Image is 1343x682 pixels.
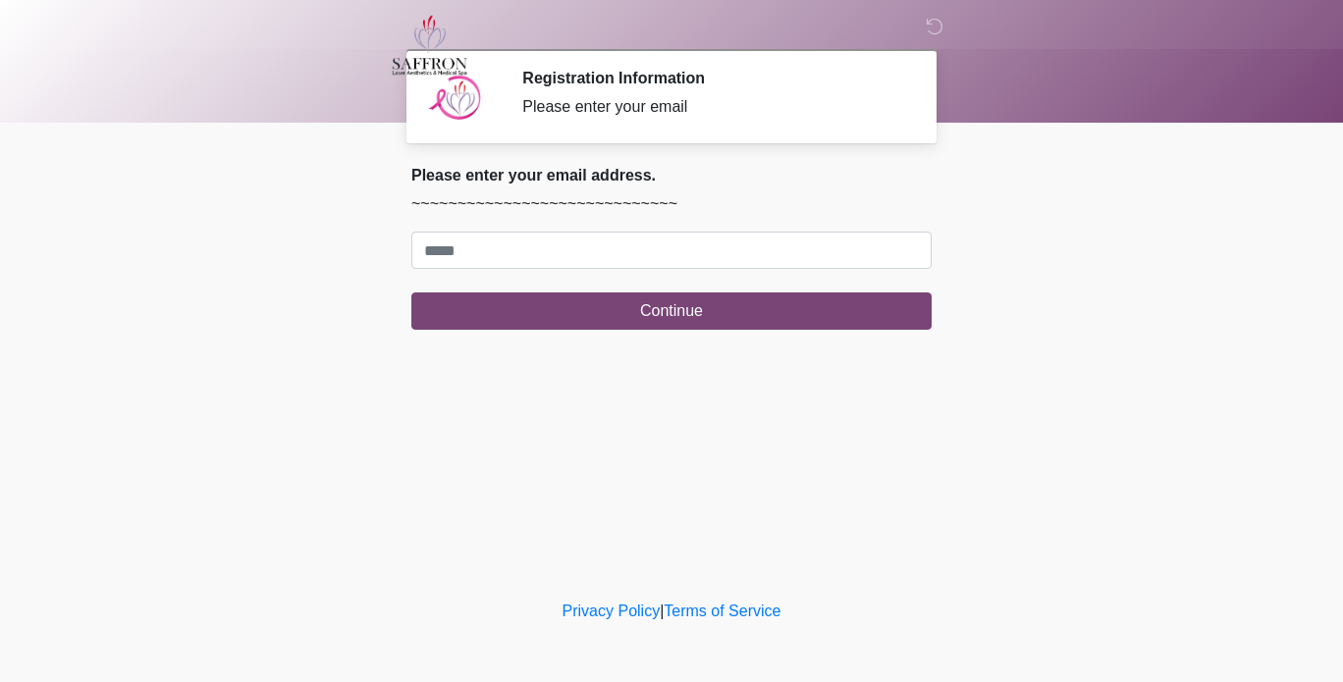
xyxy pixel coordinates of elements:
img: Saffron Laser Aesthetics and Medical Spa Logo [392,15,468,76]
a: Privacy Policy [563,603,661,619]
a: | [660,603,664,619]
div: Please enter your email [522,95,902,119]
p: ~~~~~~~~~~~~~~~~~~~~~~~~~~~~~ [411,192,932,216]
h2: Please enter your email address. [411,166,932,184]
img: Agent Avatar [426,69,485,128]
button: Continue [411,292,932,330]
a: Terms of Service [664,603,780,619]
